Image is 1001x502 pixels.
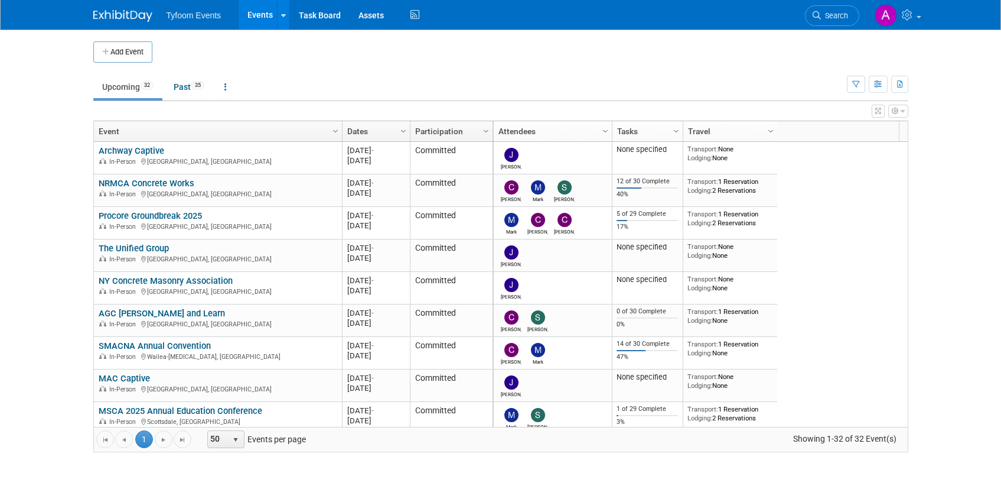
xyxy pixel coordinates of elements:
span: Lodging: [687,219,712,227]
span: select [231,435,240,445]
div: 1 of 29 Complete [617,405,678,413]
div: 0% [617,320,678,329]
div: Mark Nelson [501,227,521,235]
span: Lodging: [687,414,712,422]
div: [DATE] [347,156,405,166]
span: Transport: [687,242,718,251]
img: In-Person Event [99,255,106,261]
span: Lodging: [687,251,712,260]
span: Lodging: [687,316,712,325]
span: Column Settings [671,127,681,136]
span: Lodging: [687,154,712,162]
div: [DATE] [347,416,405,426]
a: The Unified Group [99,243,169,254]
a: Column Settings [599,121,612,139]
div: [DATE] [347,221,405,231]
div: [DATE] [347,373,405,383]
div: [GEOGRAPHIC_DATA], [GEOGRAPHIC_DATA] [99,286,337,296]
img: In-Person Event [99,288,106,294]
div: Scottsdale, [GEOGRAPHIC_DATA] [99,416,337,426]
img: Chris Walker [504,343,519,357]
a: AGC [PERSON_NAME] and Learn [99,308,225,319]
span: Go to the previous page [119,435,129,445]
div: [DATE] [347,383,405,393]
span: In-Person [109,255,139,263]
div: 14 of 30 Complete [617,340,678,348]
div: Steve Davis [527,325,548,332]
div: [DATE] [347,351,405,361]
a: NY Concrete Masonry Association [99,276,233,286]
span: - [371,179,374,187]
div: [GEOGRAPHIC_DATA], [GEOGRAPHIC_DATA] [99,254,337,264]
img: Mark Nelson [504,213,519,227]
div: None None [687,373,772,390]
div: [GEOGRAPHIC_DATA], [GEOGRAPHIC_DATA] [99,189,337,199]
span: In-Person [109,190,139,198]
div: 0 of 30 Complete [617,307,678,316]
a: MAC Captive [99,373,150,384]
a: Upcoming32 [93,76,162,98]
td: Committed [410,207,493,239]
div: None specified [617,275,678,284]
div: 1 Reservation 2 Reservations [687,210,772,227]
span: Transport: [687,210,718,218]
img: In-Person Event [99,353,106,359]
a: Event [99,121,334,141]
div: [DATE] [347,406,405,416]
div: 47% [617,353,678,361]
div: None specified [617,373,678,382]
a: NRMCA Concrete Works [99,178,194,189]
a: Participation [415,121,485,141]
span: Go to the next page [159,435,168,445]
img: Mark Nelson [504,408,519,422]
div: Wailea-[MEDICAL_DATA], [GEOGRAPHIC_DATA] [99,351,337,361]
td: Committed [410,272,493,305]
div: [GEOGRAPHIC_DATA], [GEOGRAPHIC_DATA] [99,319,337,329]
img: In-Person Event [99,223,106,229]
div: None None [687,275,772,292]
img: Corbin Nelson [504,180,519,195]
img: Jason Cuskelly [504,278,519,292]
a: Go to the next page [155,430,172,448]
div: Jason Cuskelly [501,162,521,170]
div: Chris Walker [501,357,521,365]
span: In-Person [109,320,139,328]
div: 3% [617,418,678,426]
td: Committed [410,370,493,402]
div: Mark Nelson [527,195,548,202]
div: 12 of 30 Complete [617,177,678,186]
div: None specified [617,242,678,252]
a: Go to the previous page [115,430,133,448]
img: Angie Nichols [875,4,897,27]
span: - [371,276,374,285]
span: In-Person [109,223,139,231]
div: [GEOGRAPHIC_DATA], [GEOGRAPHIC_DATA] [99,221,337,231]
td: Committed [410,239,493,272]
img: In-Person Event [99,386,106,391]
span: Transport: [687,275,718,283]
img: ExhibitDay [93,10,152,22]
span: - [371,309,374,318]
div: [DATE] [347,341,405,351]
span: Showing 1-32 of 32 Event(s) [782,430,907,447]
td: Committed [410,337,493,370]
img: In-Person Event [99,190,106,196]
div: 5 of 29 Complete [617,210,678,218]
div: [DATE] [347,276,405,286]
div: [DATE] [347,188,405,198]
div: 1 Reservation None [687,307,772,325]
span: Lodging: [687,381,712,390]
span: Events per page [192,430,318,448]
div: None None [687,145,772,162]
a: Search [805,5,859,26]
span: - [371,341,374,350]
button: Add Event [93,41,152,63]
a: Attendees [498,121,604,141]
div: Corbin Nelson [501,195,521,202]
span: Column Settings [766,127,775,136]
img: Jason Cuskelly [504,245,519,260]
a: Past35 [165,76,213,98]
span: 32 [141,81,154,90]
a: Dates [347,121,402,141]
span: 1 [135,430,153,448]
